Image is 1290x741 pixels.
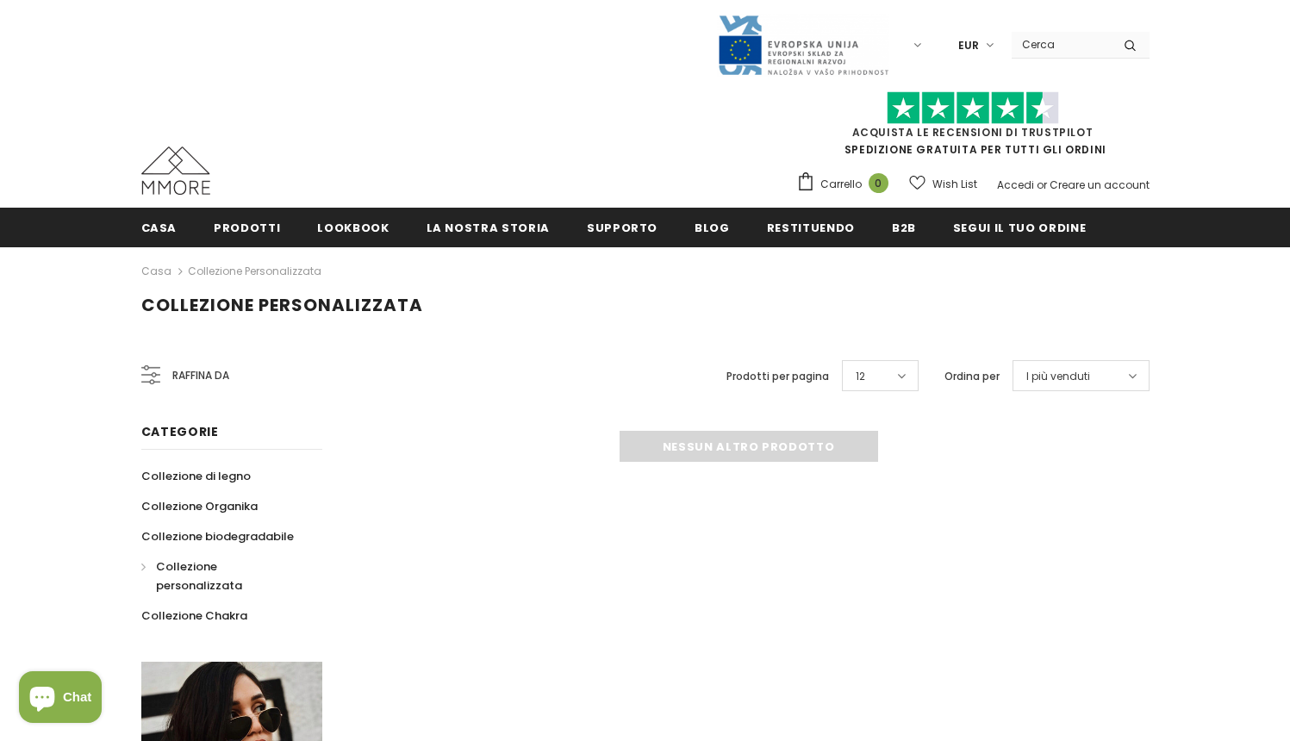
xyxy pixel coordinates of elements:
[869,173,888,193] span: 0
[852,125,1094,140] a: Acquista le recensioni di TrustPilot
[214,208,280,246] a: Prodotti
[767,208,855,246] a: Restituendo
[188,264,321,278] a: Collezione personalizzata
[317,208,389,246] a: Lookbook
[953,208,1086,246] a: Segui il tuo ordine
[587,208,657,246] a: supporto
[156,558,242,594] span: Collezione personalizzata
[141,528,294,545] span: Collezione biodegradabile
[427,208,550,246] a: La nostra storia
[717,37,889,52] a: Javni Razpis
[141,220,178,236] span: Casa
[214,220,280,236] span: Prodotti
[317,220,389,236] span: Lookbook
[141,498,258,514] span: Collezione Organika
[141,468,251,484] span: Collezione di legno
[695,208,730,246] a: Blog
[141,261,171,282] a: Casa
[944,368,1000,385] label: Ordina per
[887,91,1059,125] img: Fidati di Pilot Stars
[172,366,229,385] span: Raffina da
[1012,32,1111,57] input: Search Site
[909,169,977,199] a: Wish List
[796,99,1150,157] span: SPEDIZIONE GRATUITA PER TUTTI GLI ORDINI
[141,293,423,317] span: Collezione personalizzata
[141,601,247,631] a: Collezione Chakra
[726,368,829,385] label: Prodotti per pagina
[141,607,247,624] span: Collezione Chakra
[997,177,1034,192] a: Accedi
[141,551,303,601] a: Collezione personalizzata
[932,176,977,193] span: Wish List
[1050,177,1150,192] a: Creare un account
[695,220,730,236] span: Blog
[796,171,897,197] a: Carrello 0
[141,521,294,551] a: Collezione biodegradabile
[856,368,865,385] span: 12
[717,14,889,77] img: Javni Razpis
[141,491,258,521] a: Collezione Organika
[14,671,107,727] inbox-online-store-chat: Shopify online store chat
[141,146,210,195] img: Casi MMORE
[1037,177,1047,192] span: or
[958,37,979,54] span: EUR
[141,423,219,440] span: Categorie
[892,208,916,246] a: B2B
[892,220,916,236] span: B2B
[587,220,657,236] span: supporto
[1026,368,1090,385] span: I più venduti
[141,208,178,246] a: Casa
[141,461,251,491] a: Collezione di legno
[427,220,550,236] span: La nostra storia
[820,176,862,193] span: Carrello
[953,220,1086,236] span: Segui il tuo ordine
[767,220,855,236] span: Restituendo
